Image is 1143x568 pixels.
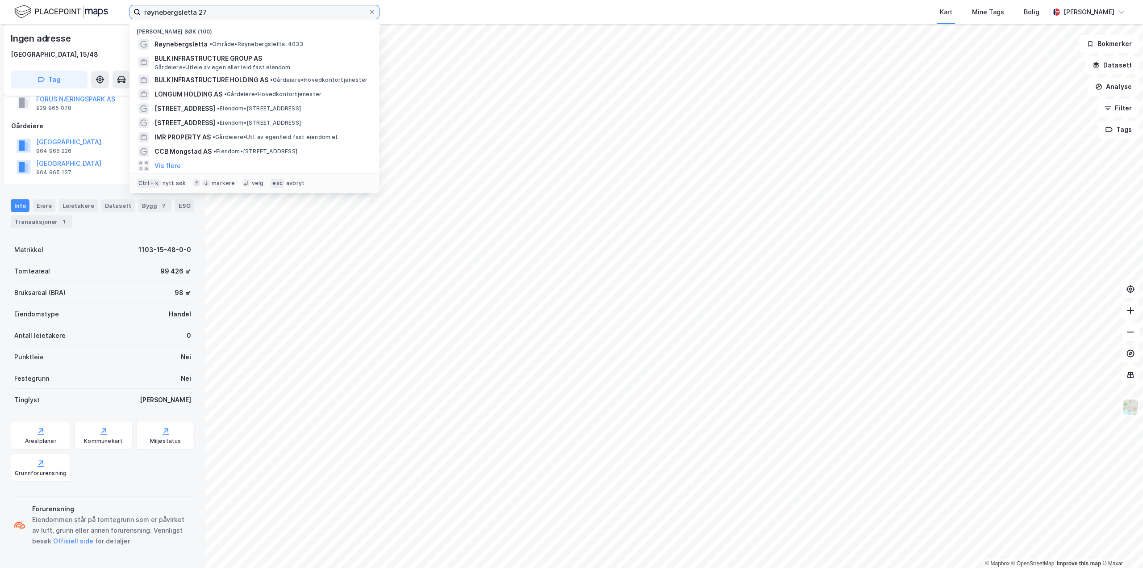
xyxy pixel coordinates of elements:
[141,5,368,19] input: Søk på adresse, matrikkel, gårdeiere, leietakere eller personer
[1064,7,1114,17] div: [PERSON_NAME]
[209,41,212,47] span: •
[11,71,88,88] button: Tag
[1011,560,1055,567] a: OpenStreetMap
[14,330,66,341] div: Antall leietakere
[209,41,303,48] span: Område • Røynebergsletta, 4033
[160,266,191,277] div: 99 426 ㎡
[154,160,181,171] button: Vis flere
[154,53,369,64] span: BULK INFRASTRUCTURE GROUP AS
[137,179,161,188] div: Ctrl + k
[59,217,68,226] div: 1
[14,4,108,20] img: logo.f888ab2527a4732fd821a326f86c7f29.svg
[150,438,181,445] div: Miljøstatus
[1088,78,1139,96] button: Analyse
[138,199,171,212] div: Bygg
[25,438,57,445] div: Arealplaner
[217,119,220,126] span: •
[217,105,301,112] span: Eiendom • [STREET_ADDRESS]
[154,39,208,50] span: Røynebergsletta
[271,179,284,188] div: esc
[972,7,1004,17] div: Mine Tags
[940,7,952,17] div: Kart
[1098,525,1143,568] iframe: Chat Widget
[15,470,67,477] div: Grunnforurensning
[212,180,235,187] div: markere
[213,148,216,155] span: •
[129,21,380,37] div: [PERSON_NAME] søk (100)
[169,309,191,320] div: Handel
[11,215,72,228] div: Transaksjoner
[32,504,191,514] div: Forurensning
[14,287,66,298] div: Bruksareal (BRA)
[213,148,297,155] span: Eiendom • [STREET_ADDRESS]
[1057,560,1101,567] a: Improve this map
[252,180,264,187] div: velg
[154,64,291,71] span: Gårdeiere • Utleie av egen eller leid fast eiendom
[154,89,222,100] span: LONGUM HOLDING AS
[217,119,301,126] span: Eiendom • [STREET_ADDRESS]
[154,118,215,128] span: [STREET_ADDRESS]
[140,395,191,405] div: [PERSON_NAME]
[985,560,1010,567] a: Mapbox
[154,103,215,114] span: [STREET_ADDRESS]
[32,514,191,547] div: Eiendommen står på tomtegrunn som er påvirket av luft, grunn eller annen forurensning. Vennligst ...
[36,105,71,112] div: 929 965 078
[33,199,55,212] div: Eiere
[159,201,168,210] div: 2
[36,169,71,176] div: 964 965 137
[187,330,191,341] div: 0
[1097,99,1139,117] button: Filter
[36,147,71,155] div: 964 965 226
[14,352,44,362] div: Punktleie
[138,244,191,255] div: 1103-15-48-0-0
[175,287,191,298] div: 98 ㎡
[101,199,135,212] div: Datasett
[1085,56,1139,74] button: Datasett
[59,199,98,212] div: Leietakere
[181,352,191,362] div: Nei
[163,180,186,187] div: nytt søk
[217,105,220,112] span: •
[224,91,227,97] span: •
[175,199,194,212] div: ESG
[154,132,211,143] span: IMR PROPERTY AS
[213,134,338,141] span: Gårdeiere • Utl. av egen/leid fast eiendom el.
[224,91,321,98] span: Gårdeiere • Hovedkontortjenester
[1098,121,1139,139] button: Tags
[213,134,215,140] span: •
[14,395,40,405] div: Tinglyst
[14,244,43,255] div: Matrikkel
[181,373,191,384] div: Nei
[11,31,72,46] div: Ingen adresse
[11,121,194,131] div: Gårdeiere
[14,309,59,320] div: Eiendomstype
[286,180,305,187] div: avbryt
[14,266,50,277] div: Tomteareal
[11,199,29,212] div: Info
[1122,399,1139,416] img: Z
[84,438,123,445] div: Kommunekart
[1024,7,1039,17] div: Bolig
[1079,35,1139,53] button: Bokmerker
[14,373,49,384] div: Festegrunn
[270,76,367,84] span: Gårdeiere • Hovedkontortjenester
[11,49,98,60] div: [GEOGRAPHIC_DATA], 15/48
[154,75,268,85] span: BULK INFRASTRUCTURE HOLDING AS
[270,76,273,83] span: •
[154,146,212,157] span: CCB Mongstad AS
